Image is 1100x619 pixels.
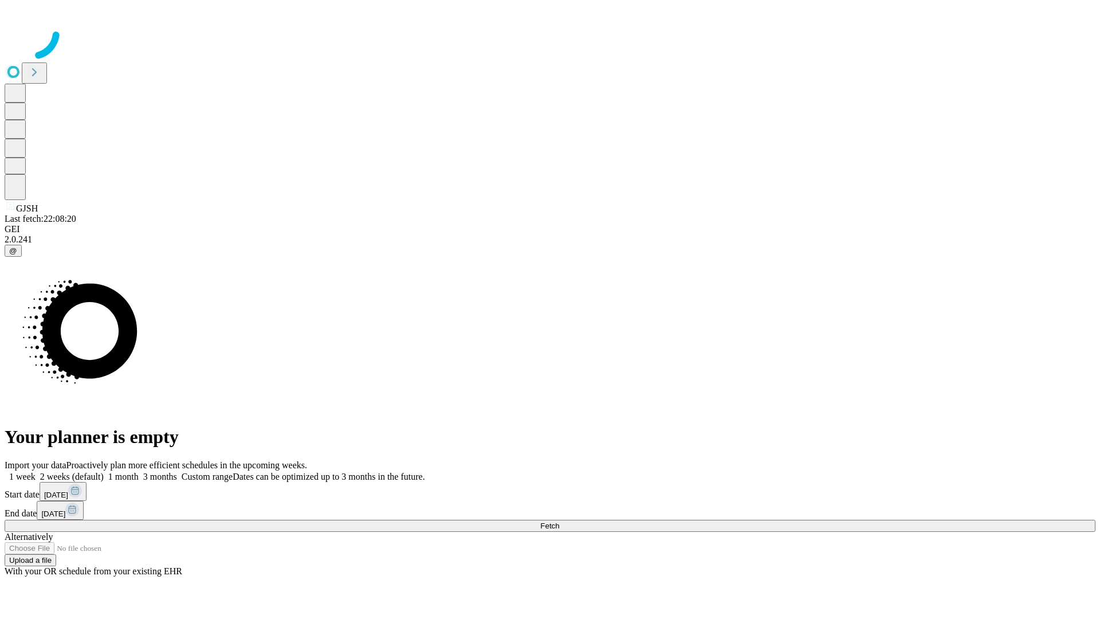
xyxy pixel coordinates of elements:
[5,460,66,470] span: Import your data
[16,203,38,213] span: GJSH
[5,245,22,257] button: @
[5,532,53,542] span: Alternatively
[5,520,1095,532] button: Fetch
[5,214,76,224] span: Last fetch: 22:08:20
[5,501,1095,520] div: End date
[41,510,65,518] span: [DATE]
[66,460,307,470] span: Proactively plan more efficient schedules in the upcoming weeks.
[40,482,87,501] button: [DATE]
[5,426,1095,448] h1: Your planner is empty
[182,472,233,481] span: Custom range
[143,472,177,481] span: 3 months
[5,482,1095,501] div: Start date
[5,554,56,566] button: Upload a file
[44,491,68,499] span: [DATE]
[5,224,1095,234] div: GEI
[40,472,104,481] span: 2 weeks (default)
[9,246,17,255] span: @
[37,501,84,520] button: [DATE]
[540,522,559,530] span: Fetch
[5,234,1095,245] div: 2.0.241
[9,472,36,481] span: 1 week
[233,472,425,481] span: Dates can be optimized up to 3 months in the future.
[108,472,139,481] span: 1 month
[5,566,182,576] span: With your OR schedule from your existing EHR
